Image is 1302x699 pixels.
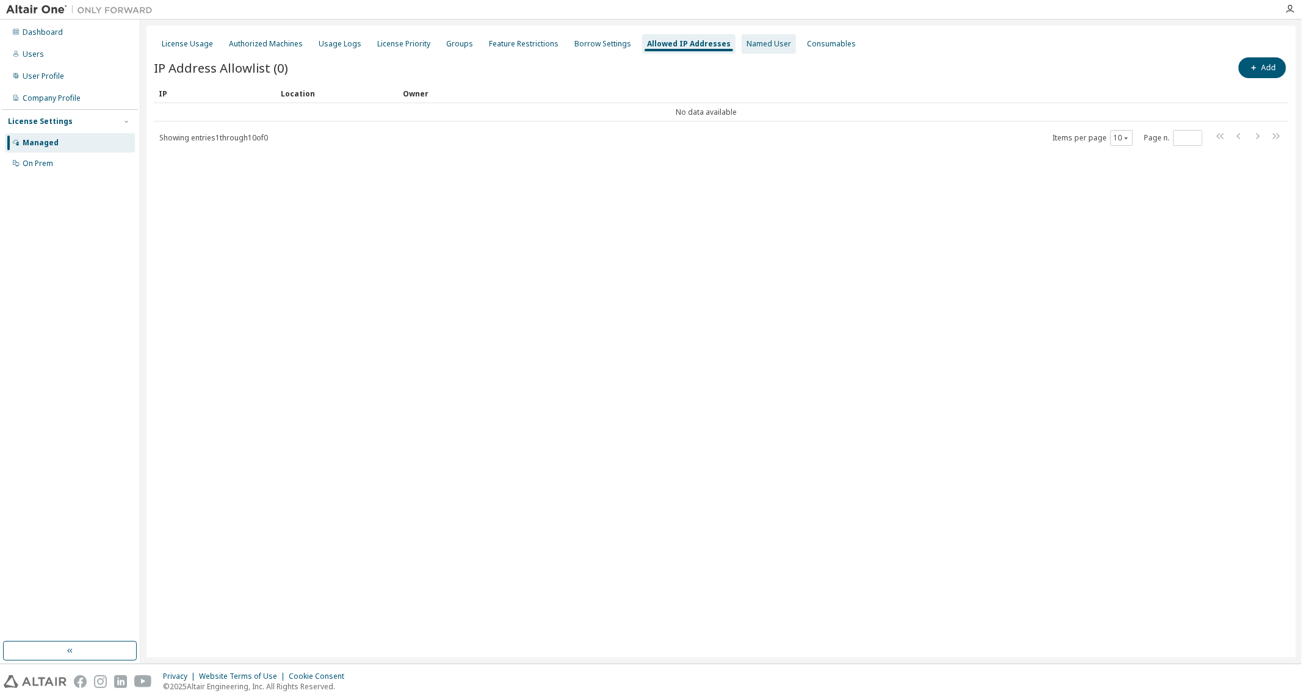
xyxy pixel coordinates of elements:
img: youtube.svg [134,675,152,688]
div: User Profile [23,71,64,81]
div: Website Terms of Use [199,672,289,681]
p: © 2025 Altair Engineering, Inc. All Rights Reserved. [163,681,352,692]
span: Showing entries 1 through 10 of 0 [159,132,268,143]
div: License Settings [8,117,73,126]
div: Consumables [807,39,856,49]
img: linkedin.svg [114,675,127,688]
div: Managed [23,138,59,148]
div: Named User [747,39,791,49]
img: Altair One [6,4,159,16]
div: Company Profile [23,93,81,103]
div: License Priority [377,39,430,49]
span: Page n. [1144,130,1203,146]
img: facebook.svg [74,675,87,688]
td: No data available [154,103,1259,121]
div: License Usage [162,39,213,49]
div: Owner [403,84,1254,103]
div: Cookie Consent [289,672,352,681]
div: Privacy [163,672,199,681]
span: Items per page [1052,130,1133,146]
div: Authorized Machines [229,39,303,49]
div: Feature Restrictions [489,39,559,49]
button: Add [1239,57,1286,78]
div: Allowed IP Addresses [647,39,731,49]
span: IP Address Allowlist (0) [154,59,288,76]
div: Usage Logs [319,39,361,49]
div: Dashboard [23,27,63,37]
div: Groups [446,39,473,49]
img: instagram.svg [94,675,107,688]
button: 10 [1113,133,1130,143]
img: altair_logo.svg [4,675,67,688]
div: Borrow Settings [574,39,631,49]
div: Location [281,84,393,103]
div: IP [159,84,271,103]
div: Users [23,49,44,59]
div: On Prem [23,159,53,168]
